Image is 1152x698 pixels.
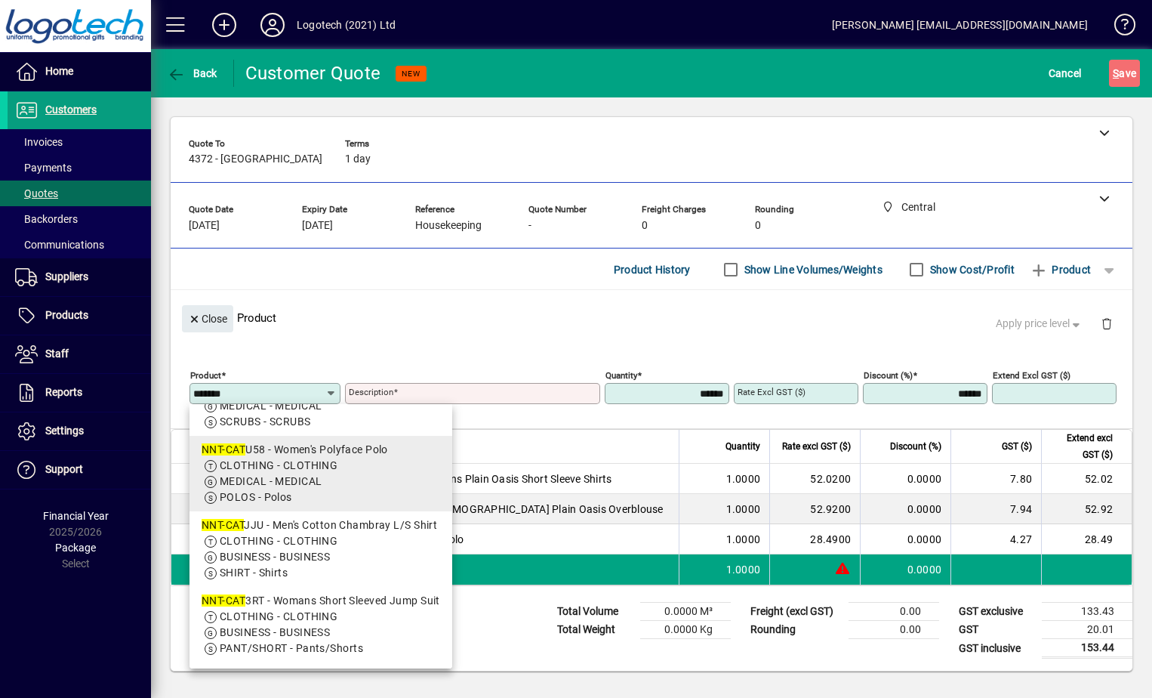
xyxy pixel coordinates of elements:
[189,436,452,511] mat-option: NNT-CATU58 - Women's Polyface Polo
[297,13,396,37] div: Logotech (2021) Ltd
[738,387,805,397] mat-label: Rate excl GST ($)
[220,535,337,547] span: CLOTHING - CLOTHING
[45,103,97,116] span: Customers
[1042,603,1132,621] td: 133.43
[368,471,612,486] span: Biz Collection Mens Plain Oasis Short Sleeve Shirts
[220,415,311,428] span: SCRUBS - SCRUBS
[15,213,78,225] span: Backorders
[368,502,664,517] span: Biz Collection [DEMOGRAPHIC_DATA] Plain Oasis Overblouse
[45,65,73,77] span: Home
[167,67,217,79] span: Back
[779,502,851,517] div: 52.9200
[640,621,731,639] td: 0.0000 Kg
[15,136,63,148] span: Invoices
[220,475,322,487] span: MEDICAL - MEDICAL
[927,262,1015,277] label: Show Cost/Profit
[248,11,297,39] button: Profile
[950,524,1041,554] td: 4.27
[8,129,151,155] a: Invoices
[189,511,452,587] mat-option: NNT-CATJJU - Men's Cotton Chambray L/S Shirt
[849,621,939,639] td: 0.00
[1089,305,1125,341] button: Delete
[8,335,151,373] a: Staff
[860,524,950,554] td: 0.0000
[1049,61,1082,85] span: Cancel
[220,551,330,563] span: BUSINESS - BUSINESS
[220,459,337,471] span: CLOTHING - CLOTHING
[245,61,381,85] div: Customer Quote
[608,256,697,283] button: Product History
[755,220,761,232] span: 0
[220,400,322,412] span: MEDICAL - MEDICAL
[860,464,950,494] td: 0.0000
[528,220,531,232] span: -
[950,494,1041,524] td: 7.94
[951,603,1042,621] td: GST exclusive
[1042,639,1132,658] td: 153.44
[8,232,151,258] a: Communications
[15,187,58,199] span: Quotes
[55,542,96,554] span: Package
[8,297,151,335] a: Products
[415,220,482,232] span: Housekeeping
[726,562,761,577] span: 1.0000
[725,438,760,455] span: Quantity
[550,621,640,639] td: Total Weight
[178,311,237,325] app-page-header-button: Close
[8,374,151,412] a: Reports
[189,220,220,232] span: [DATE]
[200,11,248,39] button: Add
[951,621,1042,639] td: GST
[220,567,288,579] span: SHIRT - Shirts
[743,621,849,639] td: Rounding
[345,153,371,165] span: 1 day
[1002,438,1032,455] span: GST ($)
[642,220,648,232] span: 0
[45,425,84,437] span: Settings
[950,464,1041,494] td: 7.80
[741,262,882,277] label: Show Line Volumes/Weights
[782,438,851,455] span: Rate excl GST ($)
[1089,317,1125,330] app-page-header-button: Delete
[1113,67,1119,79] span: S
[302,220,333,232] span: [DATE]
[726,532,761,547] span: 1.0000
[550,603,640,621] td: Total Volume
[189,587,452,662] mat-option: NNT-CAT3RT - Womans Short Sleeved Jump Suit
[151,60,234,87] app-page-header-button: Back
[8,412,151,450] a: Settings
[993,370,1070,381] mat-label: Extend excl GST ($)
[8,206,151,232] a: Backorders
[349,387,393,397] mat-label: Description
[189,153,322,165] span: 4372 - [GEOGRAPHIC_DATA]
[1041,464,1132,494] td: 52.02
[605,370,637,381] mat-label: Quantity
[190,370,221,381] mat-label: Product
[8,155,151,181] a: Payments
[163,60,221,87] button: Back
[996,316,1083,332] span: Apply price level
[202,595,245,607] em: NNT-CAT
[220,491,292,503] span: POLOS - Polos
[402,69,420,79] span: NEW
[1051,430,1113,463] span: Extend excl GST ($)
[8,181,151,206] a: Quotes
[614,258,691,282] span: Product History
[220,610,337,622] span: CLOTHING - CLOTHING
[15,162,72,174] span: Payments
[202,442,440,458] div: U58 - Women's Polyface Polo
[743,603,849,621] td: Freight (excl GST)
[45,270,88,283] span: Suppliers
[220,642,363,654] span: PANT/SHORT - Pants/Shorts
[951,639,1042,658] td: GST inclusive
[1113,61,1136,85] span: ave
[726,471,761,486] span: 1.0000
[220,626,330,638] span: BUSINESS - BUSINESS
[43,510,109,522] span: Financial Year
[832,13,1088,37] div: [PERSON_NAME] [EMAIL_ADDRESS][DOMAIN_NAME]
[1041,494,1132,524] td: 52.92
[1103,3,1133,52] a: Knowledge Base
[849,603,939,621] td: 0.00
[1045,60,1086,87] button: Cancel
[202,593,440,609] div: 3RT - Womans Short Sleeved Jump Suit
